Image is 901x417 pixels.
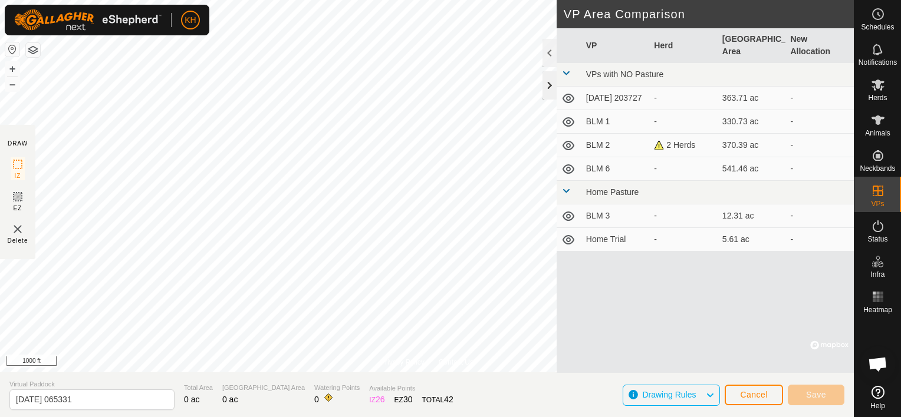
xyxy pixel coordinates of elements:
[865,130,890,137] span: Animals
[718,228,786,251] td: 5.61 ac
[642,390,696,399] span: Drawing Rules
[581,28,650,63] th: VP
[785,110,854,134] td: -
[403,395,413,404] span: 30
[376,395,385,404] span: 26
[369,383,453,393] span: Available Points
[586,69,664,79] span: VPs with NO Pasture
[718,110,786,134] td: 330.73 ac
[718,87,786,110] td: 363.71 ac
[8,139,28,148] div: DRAW
[788,385,844,405] button: Save
[868,94,887,101] span: Herds
[394,393,413,406] div: EZ
[718,28,786,63] th: [GEOGRAPHIC_DATA] Area
[581,110,650,134] td: BLM 1
[785,134,854,157] td: -
[654,233,713,246] div: -
[654,210,713,222] div: -
[5,42,19,57] button: Reset Map
[785,228,854,251] td: -
[5,62,19,76] button: +
[785,87,854,110] td: -
[581,204,650,228] td: BLM 3
[5,77,19,91] button: –
[9,379,175,389] span: Virtual Paddock
[581,228,650,251] td: Home Trial
[184,383,213,393] span: Total Area
[654,92,713,104] div: -
[654,115,713,128] div: -
[867,236,887,243] span: Status
[785,204,854,228] td: -
[806,390,826,399] span: Save
[785,28,854,63] th: New Allocation
[581,87,650,110] td: [DATE] 203727
[649,28,718,63] th: Herd
[14,9,162,31] img: Gallagher Logo
[861,24,894,31] span: Schedules
[586,187,639,197] span: Home Pasture
[380,357,425,368] a: Privacy Policy
[564,7,854,21] h2: VP Area Comparison
[718,204,786,228] td: 12.31 ac
[222,395,238,404] span: 0 ac
[870,402,885,409] span: Help
[871,200,884,207] span: VPs
[8,236,28,245] span: Delete
[26,43,40,57] button: Map Layers
[581,157,650,181] td: BLM 6
[369,393,384,406] div: IZ
[860,165,895,172] span: Neckbands
[314,383,360,393] span: Watering Points
[581,134,650,157] td: BLM 2
[860,346,896,382] div: Open chat
[863,306,892,313] span: Heatmap
[725,385,783,405] button: Cancel
[184,395,199,404] span: 0 ac
[15,171,21,180] span: IZ
[422,393,453,406] div: TOTAL
[654,139,713,151] div: 2 Herds
[185,14,196,27] span: KH
[854,381,901,414] a: Help
[444,395,453,404] span: 42
[718,134,786,157] td: 370.39 ac
[14,204,22,213] span: EZ
[11,222,25,236] img: VP
[439,357,473,368] a: Contact Us
[654,163,713,175] div: -
[870,271,884,278] span: Infra
[859,59,897,66] span: Notifications
[222,383,305,393] span: [GEOGRAPHIC_DATA] Area
[785,157,854,181] td: -
[718,157,786,181] td: 541.46 ac
[740,390,768,399] span: Cancel
[314,395,319,404] span: 0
